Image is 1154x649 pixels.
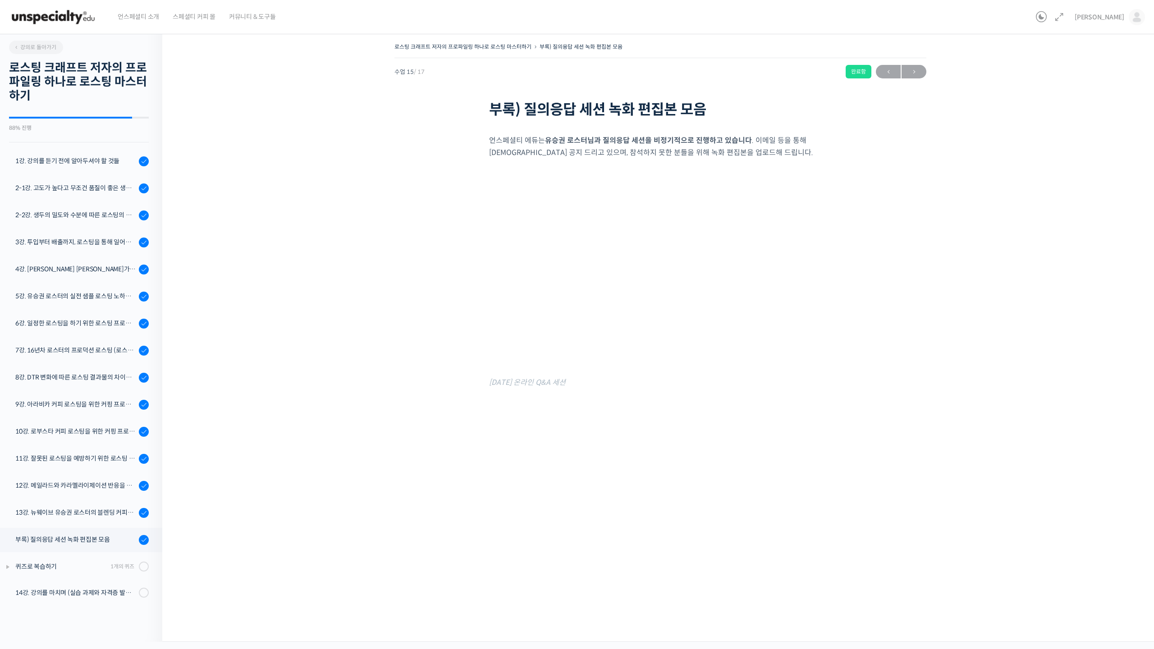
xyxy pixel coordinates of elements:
[15,291,136,301] div: 5강. 유승권 로스터의 실전 샘플 로스팅 노하우 (에티오피아 워시드 G1)
[15,264,136,274] div: 4강. [PERSON_NAME] [PERSON_NAME]가 [PERSON_NAME]하는 로스팅 머신의 관리 및 세팅 방법 - 프로밧, 기센
[414,68,425,76] span: / 17
[1075,13,1124,21] span: [PERSON_NAME]
[545,136,752,145] strong: 유승권 로스터님과 질의응답 세션을 비정기적으로 진행하고 있습니다
[9,61,149,103] h2: 로스팅 크래프트 저자의 프로파일링 하나로 로스팅 마스터하기
[489,134,832,159] p: 언스페셜티 에듀는 . 이메일 등을 통해 [DEMOGRAPHIC_DATA] 공지 드리고 있으며, 참석하지 못한 분들을 위해 녹화 편집본을 업로드해 드립니다.
[15,183,136,193] div: 2-1강. 고도가 높다고 무조건 품질이 좋은 생두가 아닌 이유 (로스팅을 위한 생두 이론 Part 1)
[876,66,901,78] span: ←
[15,507,136,517] div: 13강. 뉴웨이브 유승권 로스터의 블렌딩 커피를 디자인 노하우
[15,156,136,166] div: 1강. 강의를 듣기 전에 알아두셔야 할 것들
[9,125,149,131] div: 88% 진행
[14,44,56,50] span: 강의로 돌아가기
[15,480,136,490] div: 12강. 메일라드와 카라멜라이제이션 반응을 알아보고 실전 로스팅에 적용하기
[902,66,926,78] span: →
[15,453,136,463] div: 11강. 잘못된 로스팅을 예방하기 위한 로스팅 디팩트 파헤치기 (언더, 칩핑, 베이크, 스코칭)
[15,318,136,328] div: 6강. 일정한 로스팅을 하기 위한 로스팅 프로파일링 노하우
[489,378,566,387] mark: [DATE] 온라인 Q&A 세션
[846,65,871,78] div: 완료함
[15,562,108,571] div: 퀴즈로 복습하기
[110,562,134,571] div: 1개의 퀴즈
[15,210,136,220] div: 2-2강. 생두의 밀도와 수분에 따른 로스팅의 변화 (로스팅을 위한 생두 이론 Part 2)
[489,101,832,118] h1: 부록) 질의응답 세션 녹화 편집본 모음
[394,43,531,50] a: 로스팅 크래프트 저자의 프로파일링 하나로 로스팅 마스터하기
[15,399,136,409] div: 9강. 아라비카 커피 로스팅을 위한 커핑 프로토콜과 샘플 로스팅
[394,69,425,75] span: 수업 15
[15,345,136,355] div: 7강. 16년차 로스터의 프로덕션 로스팅 (로스팅 포인트별 브루잉, 에스프레소 로스팅 노하우)
[15,237,136,247] div: 3강. 투입부터 배출까지, 로스팅을 통해 일어나는 화학적 변화를 알아야 로스팅이 보인다
[15,535,136,544] div: 부록) 질의응답 세션 녹화 편집본 모음
[902,65,926,78] a: 다음→
[540,43,623,50] a: 부록) 질의응답 세션 녹화 편집본 모음
[15,426,136,436] div: 10강. 로부스타 커피 로스팅을 위한 커핑 프로토콜과 샘플 로스팅
[15,588,136,598] div: 14강. 강의를 마치며 (실습 과제와 자격증 발급 안내)
[9,41,63,54] a: 강의로 돌아가기
[876,65,901,78] a: ←이전
[15,372,136,382] div: 8강. DTR 변화에 따른 로스팅 결과물의 차이를 알아보고 실전에 적용하자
